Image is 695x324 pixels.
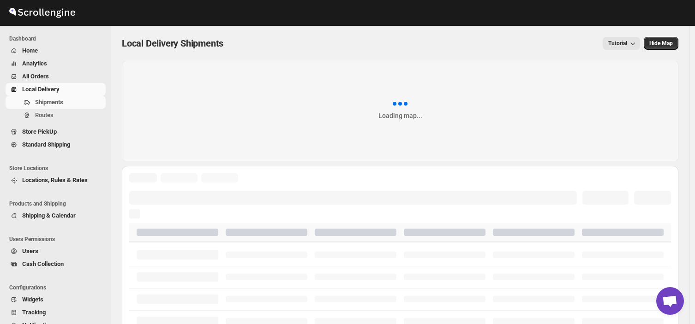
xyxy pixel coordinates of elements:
span: All Orders [22,73,49,80]
span: Users [22,247,38,254]
div: Loading map... [378,111,422,120]
span: Hide Map [649,40,673,47]
button: Tutorial [603,37,640,50]
span: Local Delivery [22,86,60,93]
button: Analytics [6,57,106,70]
button: Users [6,245,106,258]
span: Analytics [22,60,47,67]
span: Local Delivery Shipments [122,38,223,49]
span: Cash Collection [22,260,64,267]
span: Standard Shipping [22,141,70,148]
button: Locations, Rules & Rates [6,174,106,187]
button: Home [6,44,106,57]
span: Dashboard [9,35,106,42]
span: Tracking [22,309,46,316]
span: Tutorial [608,40,627,47]
span: Store Locations [9,165,106,172]
button: Shipments [6,96,106,109]
button: Shipping & Calendar [6,209,106,222]
button: Widgets [6,293,106,306]
button: Tracking [6,306,106,319]
span: Shipping & Calendar [22,212,76,219]
button: Routes [6,109,106,122]
span: Locations, Rules & Rates [22,177,88,183]
span: Shipments [35,99,63,106]
a: Open chat [656,287,684,315]
button: Map action label [644,37,678,50]
button: All Orders [6,70,106,83]
span: Widgets [22,296,43,303]
span: Home [22,47,38,54]
span: Users Permissions [9,236,106,243]
span: Routes [35,112,54,118]
button: Cash Collection [6,258,106,271]
span: Configurations [9,284,106,291]
span: Store PickUp [22,128,57,135]
span: Products and Shipping [9,200,106,207]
